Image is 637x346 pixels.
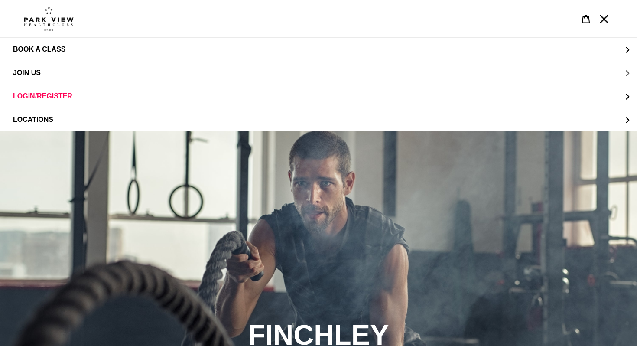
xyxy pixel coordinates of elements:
img: Park view health clubs is a gym near you. [24,7,74,31]
button: Menu [595,10,613,28]
span: JOIN US [13,69,41,77]
span: LOGIN/REGISTER [13,92,72,100]
span: LOCATIONS [13,116,53,123]
span: BOOK A CLASS [13,46,65,53]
